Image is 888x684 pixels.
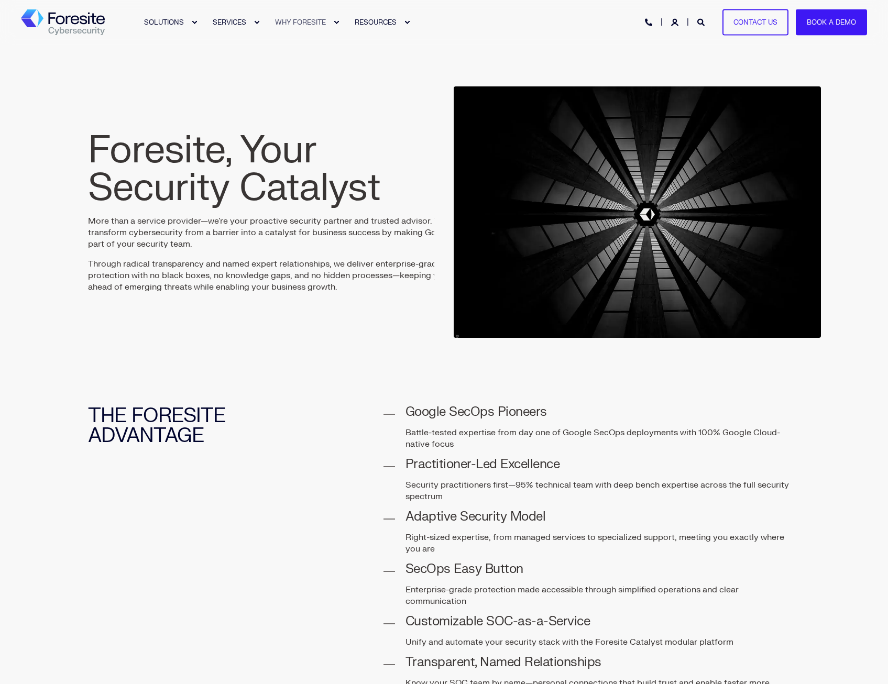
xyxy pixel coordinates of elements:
span: SOLUTIONS [144,18,184,26]
p: Right-sized expertise, from managed services to specialized support, meeting you exactly where yo... [405,532,801,555]
p: Through radical transparency and named expert relationships, we deliver enterprise-grade protecti... [88,258,456,293]
div: Expand WHY FORESITE [333,19,339,26]
h2: THE FORESITE ADVANTAGE [88,406,292,446]
p: Unify and automate your security stack with the Foresite Catalyst modular platform [405,636,801,648]
p: Enterprise-grade protection made accessible through simplified operations and clear communication [405,584,801,607]
h1: Foresite, Your Security Catalyst [88,131,456,207]
div: Expand SERVICES [254,19,260,26]
h4: Practitioner-Led Excellence [405,458,801,471]
a: Open Search [697,17,707,26]
a: Book a Demo [796,9,867,36]
div: Expand RESOURCES [404,19,410,26]
h4: Adaptive Security Model [405,511,801,523]
img: Foresite logo, a hexagon shape of blues with a directional arrow to the right hand side, and the ... [21,9,105,36]
h4: Transparent, Named Relationships [405,656,801,669]
a: Contact Us [722,9,788,36]
h4: Google SecOps Pioneers [405,406,801,418]
p: Security practitioners first—95% technical team with deep bench expertise across the full securit... [405,479,801,502]
a: Login [671,17,681,26]
span: RESOURCES [355,18,397,26]
div: Expand SOLUTIONS [191,19,198,26]
a: Back to Home [21,9,105,36]
img: A series of diminishing size hexagons with powerful connecting lines through each corner towards ... [454,86,821,338]
p: More than a service provider—we're your proactive security partner and trusted advisor. We transf... [88,215,456,250]
h4: Customizable SOC-as-a-Service [405,615,801,628]
span: SecOps Easy Button [405,561,523,577]
p: Battle-tested expertise from day one of Google SecOps deployments with 100% Google Cloud-native f... [405,427,801,450]
span: WHY FORESITE [275,18,326,26]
